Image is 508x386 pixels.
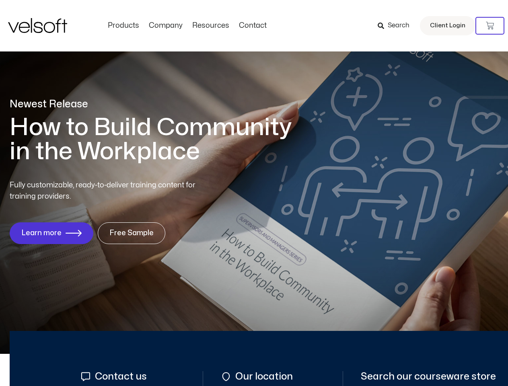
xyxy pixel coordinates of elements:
[93,371,147,382] span: Contact us
[10,97,303,111] p: Newest Release
[234,21,271,30] a: ContactMenu Toggle
[98,222,165,244] a: Free Sample
[187,21,234,30] a: ResourcesMenu Toggle
[10,180,210,202] p: Fully customizable, ready-to-deliver training content for training providers.
[378,19,415,33] a: Search
[8,18,67,33] img: Velsoft Training Materials
[361,371,496,382] span: Search our courseware store
[430,21,465,31] span: Client Login
[103,21,271,30] nav: Menu
[21,229,62,237] span: Learn more
[388,21,409,31] span: Search
[103,21,144,30] a: ProductsMenu Toggle
[233,371,293,382] span: Our location
[10,222,93,244] a: Learn more
[10,115,303,164] h1: How to Build Community in the Workplace
[420,16,475,35] a: Client Login
[109,229,154,237] span: Free Sample
[144,21,187,30] a: CompanyMenu Toggle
